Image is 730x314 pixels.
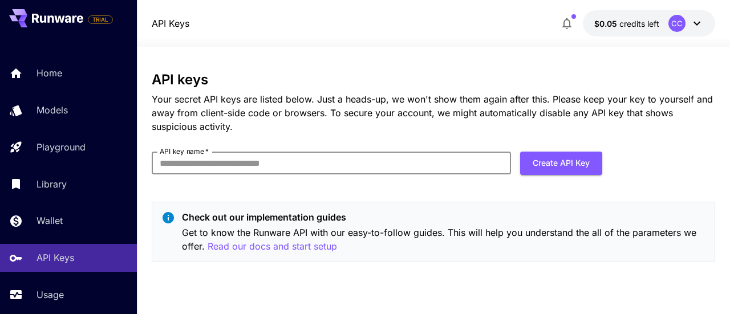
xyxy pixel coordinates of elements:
[36,66,62,80] p: Home
[208,239,337,254] button: Read our docs and start setup
[160,146,209,156] label: API key name
[36,140,86,154] p: Playground
[36,214,63,227] p: Wallet
[36,288,64,301] p: Usage
[152,17,189,30] a: API Keys
[88,13,113,26] span: Add your payment card to enable full platform functionality.
[520,152,602,175] button: Create API Key
[182,210,705,224] p: Check out our implementation guides
[152,92,715,133] p: Your secret API keys are listed below. Just a heads-up, we won't show them again after this. Plea...
[594,19,619,28] span: $0.05
[36,251,74,264] p: API Keys
[152,17,189,30] nav: breadcrumb
[668,15,686,32] div: CC
[88,15,112,24] span: TRIAL
[583,10,715,36] button: $0.05CC
[673,259,730,314] iframe: Chat Widget
[152,72,715,88] h3: API keys
[619,19,659,28] span: credits left
[36,103,68,117] p: Models
[594,18,659,30] div: $0.05
[182,226,705,254] p: Get to know the Runware API with our easy-to-follow guides. This will help you understand the all...
[36,177,67,191] p: Library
